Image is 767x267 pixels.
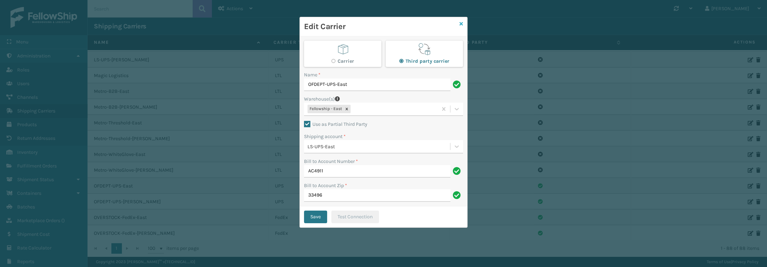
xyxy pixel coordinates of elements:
button: Save [304,211,327,223]
label: Use as Partial Third Party [304,121,367,127]
label: Bill to Account Zip [304,182,347,189]
div: LS-UPS-East [308,143,451,150]
label: Shipping account [304,133,346,140]
button: Test Connection [331,211,379,223]
label: Carrier [331,58,354,64]
label: Warehouse(s) [304,95,335,103]
div: Fellowship - East [308,105,343,113]
label: Third party carrier [399,58,449,64]
h3: Edit Carrier [304,21,457,32]
label: Bill to Account Number [304,158,358,165]
label: Name [304,71,320,78]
